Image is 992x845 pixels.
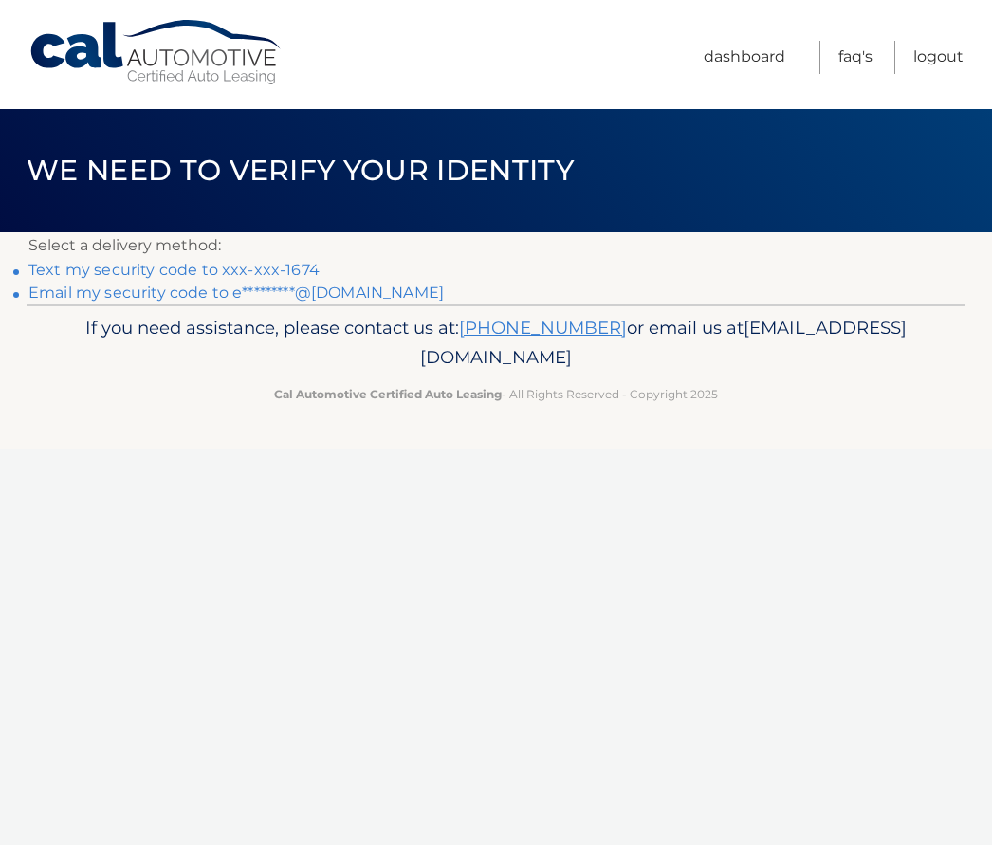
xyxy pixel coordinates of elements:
a: Logout [913,41,964,74]
strong: Cal Automotive Certified Auto Leasing [274,387,502,401]
a: Cal Automotive [28,19,285,86]
span: We need to verify your identity [27,153,574,188]
a: Email my security code to e*********@[DOMAIN_NAME] [28,284,444,302]
a: [PHONE_NUMBER] [459,317,627,339]
p: Select a delivery method: [28,232,964,259]
a: FAQ's [838,41,873,74]
a: Dashboard [704,41,785,74]
p: - All Rights Reserved - Copyright 2025 [55,384,937,404]
p: If you need assistance, please contact us at: or email us at [55,313,937,374]
a: Text my security code to xxx-xxx-1674 [28,261,320,279]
